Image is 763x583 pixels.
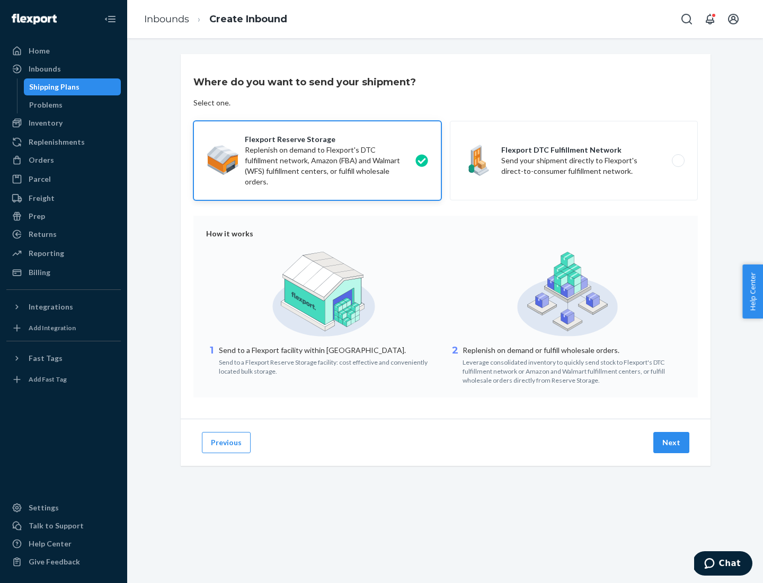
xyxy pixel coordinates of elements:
[24,96,121,113] a: Problems
[6,245,121,262] a: Reporting
[6,190,121,207] a: Freight
[29,137,85,147] div: Replenishments
[29,229,57,240] div: Returns
[219,345,441,356] p: Send to a Flexport facility within [GEOGRAPHIC_DATA].
[29,323,76,332] div: Add Integration
[144,13,189,25] a: Inbounds
[136,4,296,35] ol: breadcrumbs
[6,320,121,337] a: Add Integration
[219,356,441,376] div: Send to a Flexport Reserve Storage facility: cost effective and conveniently located bulk storage.
[29,302,73,312] div: Integrations
[6,152,121,169] a: Orders
[699,8,721,30] button: Open notifications
[6,553,121,570] button: Give Feedback
[6,298,121,315] button: Integrations
[29,82,79,92] div: Shipping Plans
[29,248,64,259] div: Reporting
[29,100,63,110] div: Problems
[29,556,80,567] div: Give Feedback
[6,264,121,281] a: Billing
[193,75,416,89] h3: Where do you want to send your shipment?
[29,118,63,128] div: Inventory
[100,8,121,30] button: Close Navigation
[6,114,121,131] a: Inventory
[6,535,121,552] a: Help Center
[463,345,685,356] p: Replenish on demand or fulfill wholesale orders.
[694,551,752,578] iframe: Opens a widget where you can chat to one of our agents
[6,208,121,225] a: Prep
[29,174,51,184] div: Parcel
[6,60,121,77] a: Inbounds
[29,375,67,384] div: Add Fast Tag
[29,64,61,74] div: Inbounds
[29,155,54,165] div: Orders
[206,228,685,239] div: How it works
[29,211,45,222] div: Prep
[723,8,744,30] button: Open account menu
[12,14,57,24] img: Flexport logo
[6,350,121,367] button: Fast Tags
[29,267,50,278] div: Billing
[29,46,50,56] div: Home
[6,171,121,188] a: Parcel
[206,344,217,376] div: 1
[463,356,685,385] div: Leverage consolidated inventory to quickly send stock to Flexport's DTC fulfillment network or Am...
[24,78,121,95] a: Shipping Plans
[6,42,121,59] a: Home
[6,517,121,534] button: Talk to Support
[29,353,63,364] div: Fast Tags
[6,226,121,243] a: Returns
[742,264,763,319] button: Help Center
[29,502,59,513] div: Settings
[202,432,251,453] button: Previous
[6,134,121,151] a: Replenishments
[193,98,230,108] div: Select one.
[653,432,689,453] button: Next
[29,538,72,549] div: Help Center
[6,499,121,516] a: Settings
[29,520,84,531] div: Talk to Support
[676,8,697,30] button: Open Search Box
[450,344,460,385] div: 2
[29,193,55,204] div: Freight
[209,13,287,25] a: Create Inbound
[6,371,121,388] a: Add Fast Tag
